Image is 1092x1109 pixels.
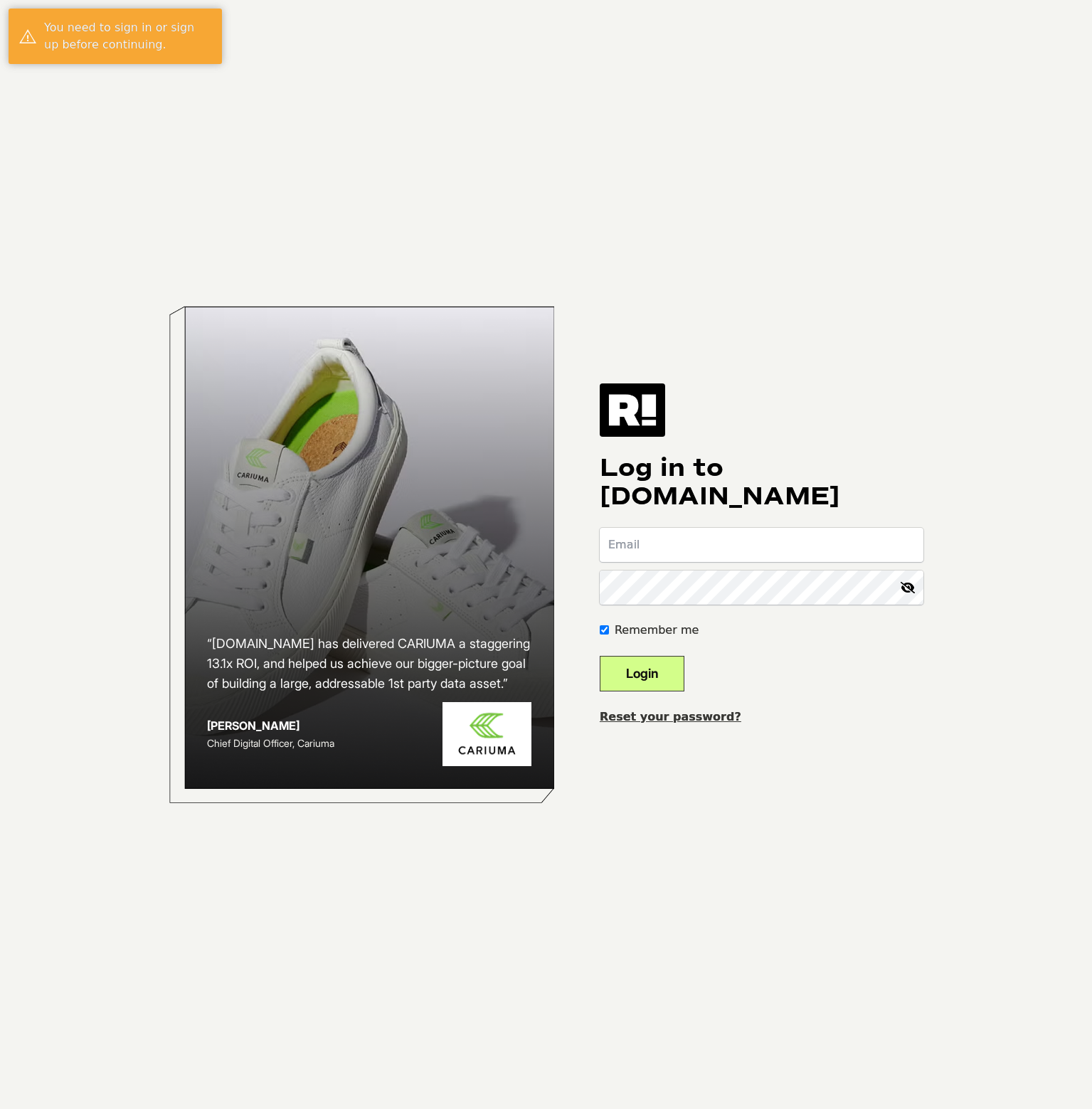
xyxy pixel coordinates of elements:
[615,622,699,639] label: Remember me
[600,383,665,436] img: Retention.com
[600,528,923,562] input: Email
[207,737,334,749] span: Chief Digital Officer, Cariuma
[600,656,684,691] button: Login
[207,718,299,733] strong: [PERSON_NAME]
[44,19,211,53] div: You need to sign in or sign up before continuing.
[442,702,531,767] img: Cariuma
[207,634,531,694] h2: “[DOMAIN_NAME] has delivered CARIUMA a staggering 13.1x ROI, and helped us achieve our bigger-pic...
[600,710,741,723] a: Reset your password?
[600,454,923,511] h1: Log in to [DOMAIN_NAME]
